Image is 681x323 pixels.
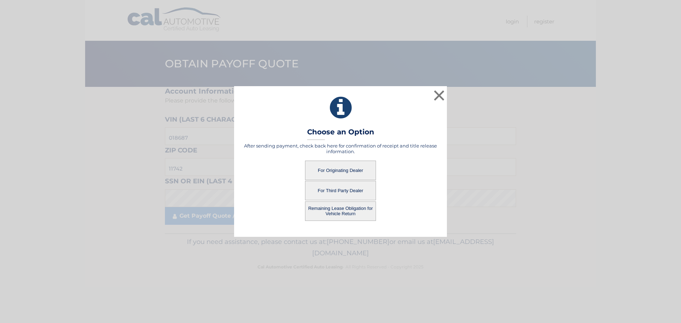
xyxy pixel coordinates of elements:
button: Remaining Lease Obligation for Vehicle Return [305,201,376,221]
button: For Originating Dealer [305,161,376,180]
button: × [432,88,446,102]
h5: After sending payment, check back here for confirmation of receipt and title release information. [243,143,438,154]
h3: Choose an Option [307,128,374,140]
button: For Third Party Dealer [305,181,376,200]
